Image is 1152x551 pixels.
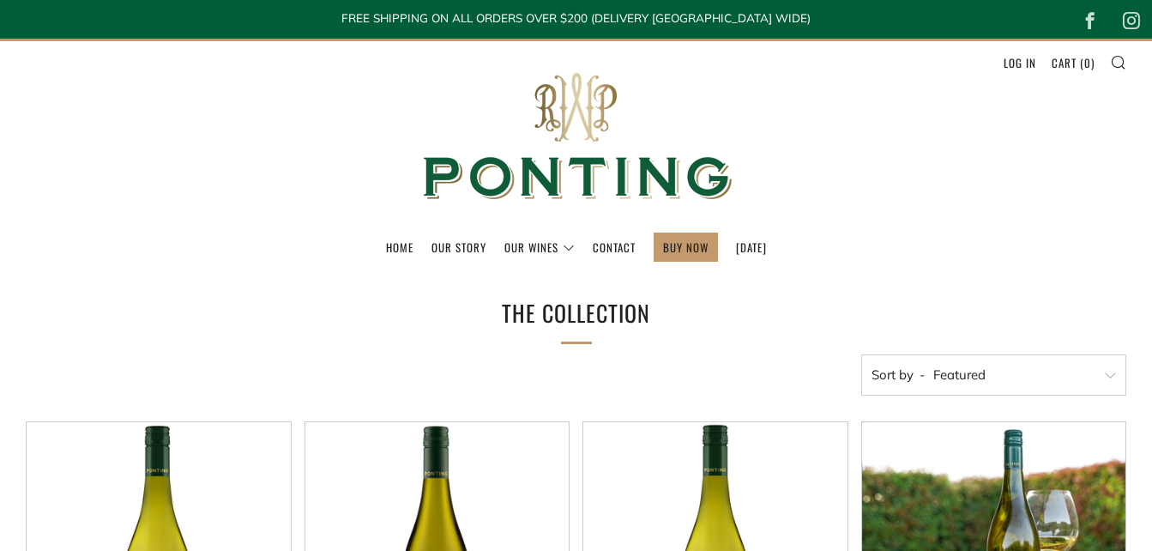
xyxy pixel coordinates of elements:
a: Log in [1004,49,1036,76]
span: 0 [1084,54,1091,71]
a: Our Story [431,233,486,261]
a: Cart (0) [1052,49,1095,76]
a: Home [386,233,413,261]
a: Our Wines [504,233,575,261]
h1: The Collection [319,294,834,334]
a: BUY NOW [663,233,709,261]
a: [DATE] [736,233,767,261]
img: Ponting Wines [405,41,748,233]
a: Contact [593,233,636,261]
